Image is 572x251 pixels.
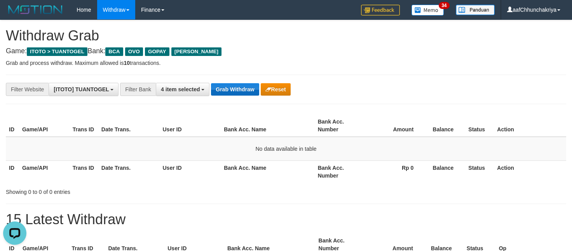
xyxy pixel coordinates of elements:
span: 34 [439,2,449,9]
th: Action [494,115,566,137]
p: Grab and process withdraw. Maximum allowed is transactions. [6,59,566,67]
th: Trans ID [70,160,98,183]
th: Bank Acc. Name [221,115,314,137]
img: Button%20Memo.svg [412,5,444,16]
h4: Game: Bank: [6,47,566,55]
button: Open LiveChat chat widget [3,3,26,26]
button: Reset [261,83,291,96]
th: Game/API [19,115,70,137]
div: Showing 0 to 0 of 0 entries [6,185,232,196]
th: Bank Acc. Number [315,115,365,137]
span: GOPAY [145,47,169,56]
img: panduan.png [456,5,495,15]
th: User ID [160,115,221,137]
th: Status [465,160,494,183]
th: ID [6,115,19,137]
h1: 15 Latest Withdraw [6,212,566,227]
th: Trans ID [70,115,98,137]
th: Date Trans. [98,115,160,137]
h1: Withdraw Grab [6,28,566,44]
th: Balance [425,115,465,137]
span: BCA [105,47,123,56]
td: No data available in table [6,137,566,161]
button: Grab Withdraw [211,83,259,96]
th: Date Trans. [98,160,160,183]
th: ID [6,160,19,183]
span: OVO [125,47,143,56]
th: Balance [425,160,465,183]
th: Bank Acc. Number [315,160,365,183]
div: Filter Website [6,83,49,96]
th: Action [494,160,566,183]
th: Rp 0 [365,160,426,183]
th: Amount [365,115,426,137]
img: Feedback.jpg [361,5,400,16]
strong: 10 [124,60,130,66]
th: Bank Acc. Name [221,160,314,183]
th: Game/API [19,160,70,183]
img: MOTION_logo.png [6,4,65,16]
th: User ID [160,160,221,183]
span: [PERSON_NAME] [171,47,221,56]
button: [ITOTO] TUANTOGEL [49,83,119,96]
button: 4 item selected [156,83,209,96]
div: Filter Bank [120,83,156,96]
span: ITOTO > TUANTOGEL [27,47,87,56]
span: [ITOTO] TUANTOGEL [54,86,109,92]
span: 4 item selected [161,86,200,92]
th: Status [465,115,494,137]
